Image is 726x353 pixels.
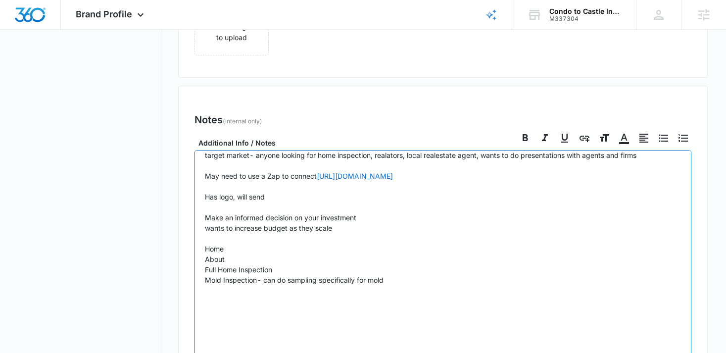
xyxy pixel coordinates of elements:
div: account name [549,7,622,15]
a: [URL][DOMAIN_NAME] [317,172,393,180]
span: Brand Profile [76,9,132,19]
p: Main- [PERSON_NAME] Has software called specorum- as an add in they build a site for you, they bu... [205,4,681,348]
div: account id [549,15,622,22]
button: Set/Unset Link [616,130,632,146]
button: t('actions.formatting.fontSize') [596,130,612,146]
button: t('actions.formatting.textAlignment') [636,130,652,146]
h3: Notes [194,112,262,127]
label: Additional Info / Notes [198,138,696,148]
span: (internal only) [223,117,262,125]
